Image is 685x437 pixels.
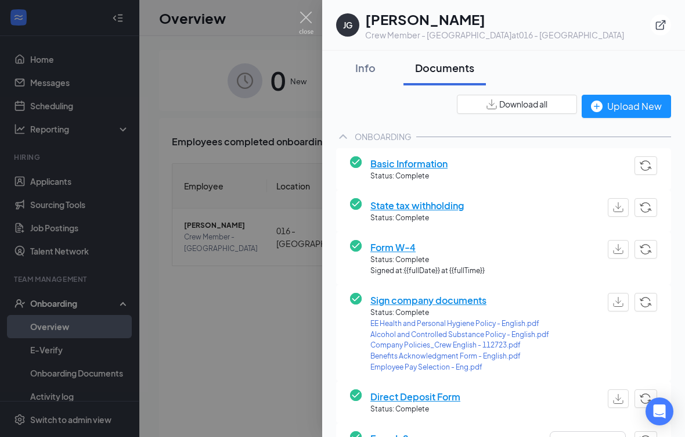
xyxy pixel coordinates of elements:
[343,19,352,31] div: JG
[370,318,549,329] a: EE Health and Personal Hygiene Policy - English.pdf
[370,255,485,266] span: Status: Complete
[365,29,624,41] div: Crew Member - [GEOGRAPHIC_DATA] at 016 - [GEOGRAPHIC_DATA]
[336,130,350,144] svg: ChevronUp
[365,9,624,29] h1: [PERSON_NAME]
[370,266,485,277] span: Signed at: {{fullDate}} at {{fullTime}}
[370,307,549,318] span: Status: Complete
[370,198,464,213] span: State tax withholding
[646,397,673,425] div: Open Intercom Messenger
[370,351,549,362] a: Benefits Acknowledgment Form - English.pdf
[370,362,549,373] a: Employee Pay Selection - Eng.pdf
[655,19,666,31] svg: ExternalLink
[355,131,412,142] div: ONBOARDING
[370,404,460,415] span: Status: Complete
[370,340,549,351] a: Company Policies_Crew English - 112723.pdf
[370,240,485,255] span: Form W-4
[370,389,460,404] span: Direct Deposit Form
[370,156,448,171] span: Basic Information
[650,15,671,35] button: ExternalLink
[348,60,383,75] div: Info
[591,99,662,113] div: Upload New
[370,293,549,307] span: Sign company documents
[457,95,577,114] button: Download all
[415,60,474,75] div: Documents
[370,213,464,224] span: Status: Complete
[370,329,549,341] a: Alcohol and Controlled Substance Policy - English.pdf
[582,95,671,118] button: Upload New
[499,98,547,110] span: Download all
[370,171,448,182] span: Status: Complete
